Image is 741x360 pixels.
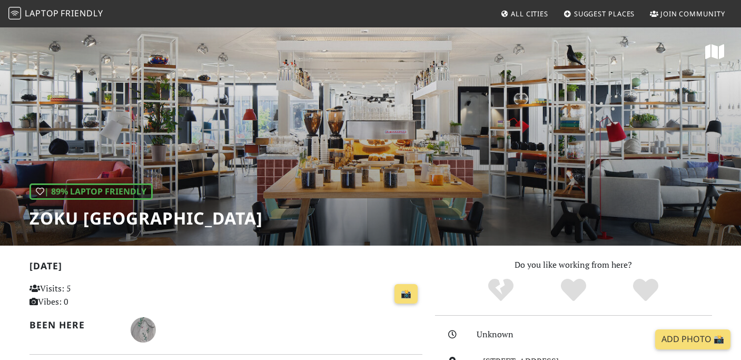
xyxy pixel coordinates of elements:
[496,4,552,23] a: All Cities
[29,282,152,309] p: Visits: 5 Vibes: 0
[655,329,730,349] a: Add Photo 📸
[394,284,418,304] a: 📸
[29,183,153,200] div: | 89% Laptop Friendly
[574,9,635,18] span: Suggest Places
[29,208,263,228] h1: Zoku [GEOGRAPHIC_DATA]
[559,4,639,23] a: Suggest Places
[609,277,682,304] div: Definitely!
[435,258,712,272] p: Do you like working from here?
[660,9,725,18] span: Join Community
[646,4,729,23] a: Join Community
[477,328,718,342] div: Unknown
[25,7,59,19] span: Laptop
[8,7,21,20] img: LaptopFriendly
[465,277,537,304] div: No
[131,317,156,343] img: 6714-petia.jpg
[511,9,548,18] span: All Cities
[537,277,610,304] div: Yes
[29,260,422,276] h2: [DATE]
[61,7,103,19] span: Friendly
[29,319,118,330] h2: Been here
[131,323,156,335] span: Petia Zasheva
[8,5,103,23] a: LaptopFriendly LaptopFriendly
